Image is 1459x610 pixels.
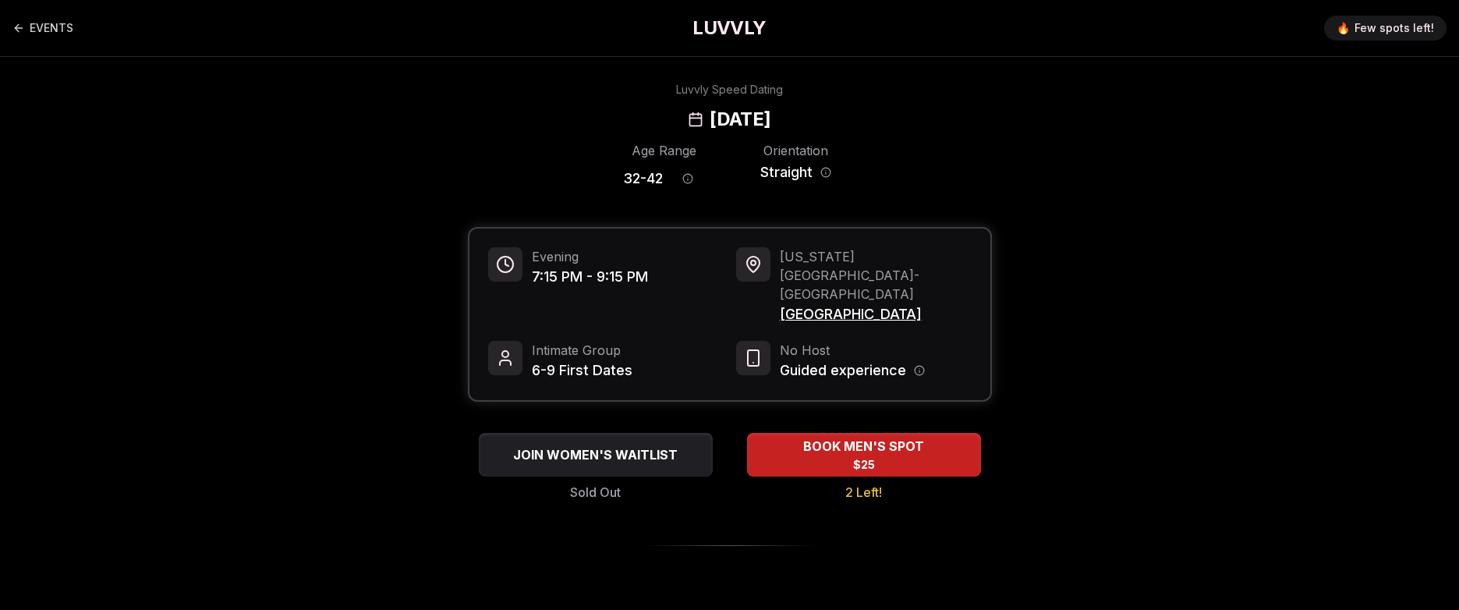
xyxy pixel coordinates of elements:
[780,341,925,360] span: No Host
[623,168,663,190] span: 32 - 42
[12,12,73,44] a: Back to events
[710,107,770,132] h2: [DATE]
[780,360,906,381] span: Guided experience
[820,167,831,178] button: Orientation information
[780,247,972,303] span: [US_STATE][GEOGRAPHIC_DATA] - [GEOGRAPHIC_DATA]
[671,161,705,196] button: Age range information
[780,303,972,325] span: [GEOGRAPHIC_DATA]
[853,457,875,473] span: $25
[510,445,681,464] span: JOIN WOMEN'S WAITLIST
[532,247,648,266] span: Evening
[755,141,837,160] div: Orientation
[676,82,783,98] div: Luvvly Speed Dating
[692,16,766,41] a: LUVVLY
[570,483,621,502] span: Sold Out
[479,433,713,477] button: JOIN WOMEN'S WAITLIST - Sold Out
[532,360,632,381] span: 6-9 First Dates
[760,161,813,183] span: Straight
[1355,20,1434,36] span: Few spots left!
[747,433,981,477] button: BOOK MEN'S SPOT - 2 Left!
[623,141,705,160] div: Age Range
[914,365,925,376] button: Host information
[532,266,648,288] span: 7:15 PM - 9:15 PM
[1337,20,1350,36] span: 🔥
[532,341,632,360] span: Intimate Group
[845,483,882,502] span: 2 Left!
[800,437,927,456] span: BOOK MEN'S SPOT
